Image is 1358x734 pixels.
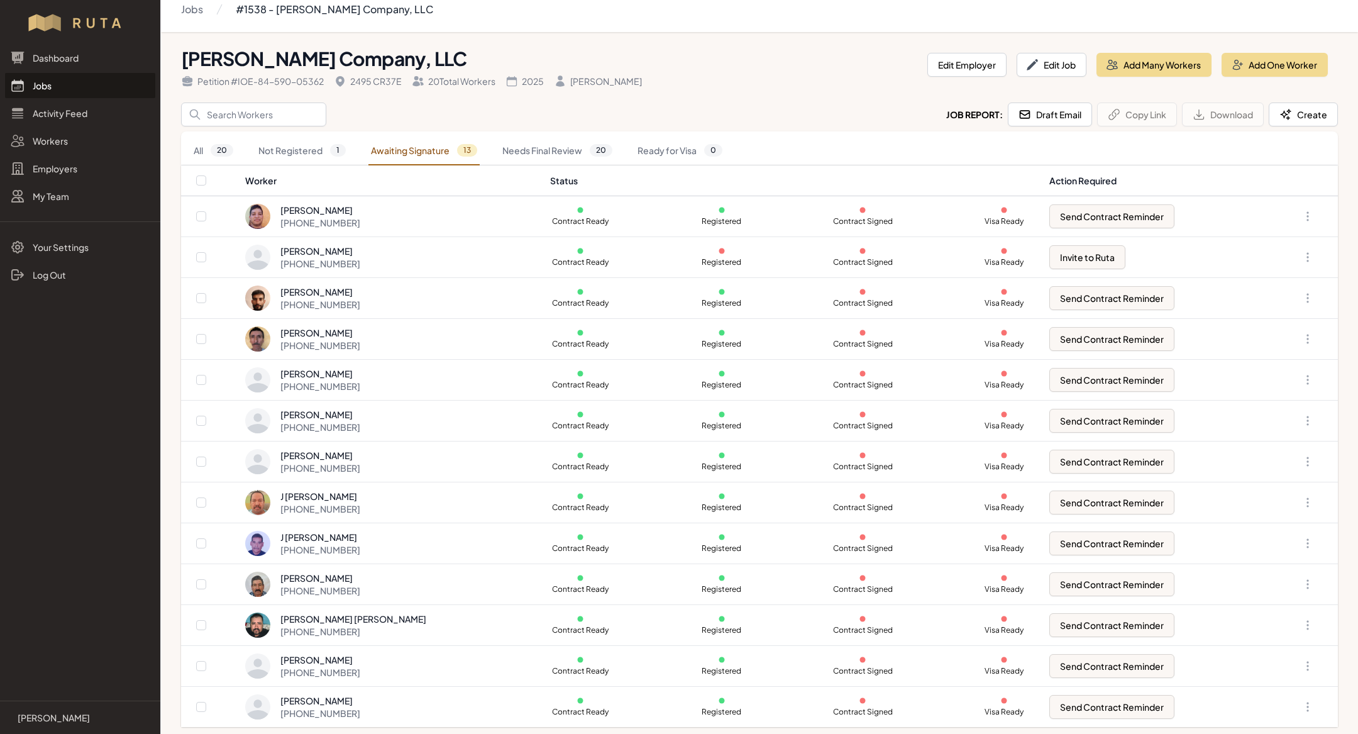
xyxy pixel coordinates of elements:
p: Contract Signed [832,543,893,553]
div: [PHONE_NUMBER] [280,584,360,597]
button: Send Contract Reminder [1049,450,1174,474]
div: Worker [245,174,535,187]
p: Registered [692,339,752,349]
div: [PERSON_NAME] [280,449,360,462]
p: Registered [692,584,752,594]
p: Registered [692,543,752,553]
p: Registered [692,298,752,308]
p: Contract Signed [832,380,893,390]
div: [PHONE_NUMBER] [280,421,360,433]
button: Edit Job [1017,53,1086,77]
h2: Job Report: [946,108,1003,121]
p: Contract Signed [832,503,893,513]
p: Contract Signed [832,298,893,308]
div: [PHONE_NUMBER] [280,380,360,392]
button: Download [1182,103,1264,126]
button: Add One Worker [1222,53,1328,77]
span: 1 [330,144,346,157]
div: 2495 CR37E [334,75,402,87]
p: Contract Ready [550,339,610,349]
div: [PERSON_NAME] [280,653,360,666]
button: Send Contract Reminder [1049,327,1174,351]
div: [PHONE_NUMBER] [280,707,360,720]
p: Registered [692,421,752,431]
a: Dashboard [5,45,155,70]
p: Contract Signed [832,666,893,676]
a: Not Registered [256,136,348,165]
p: Registered [692,257,752,267]
span: 0 [704,144,722,157]
div: [PHONE_NUMBER] [280,625,426,638]
p: Contract Ready [550,543,610,553]
p: Contract Signed [832,339,893,349]
p: Contract Ready [550,421,610,431]
div: [PHONE_NUMBER] [280,298,360,311]
h1: [PERSON_NAME] Company, LLC [181,47,917,70]
p: Contract Signed [832,707,893,717]
a: Employers [5,156,155,181]
a: Activity Feed [5,101,155,126]
p: Registered [692,216,752,226]
div: [PERSON_NAME] [554,75,642,87]
div: [PHONE_NUMBER] [280,339,360,352]
p: Visa Ready [974,625,1034,635]
p: Contract Ready [550,503,610,513]
p: Visa Ready [974,666,1034,676]
div: [PERSON_NAME] [280,367,360,380]
div: J [PERSON_NAME] [280,531,360,543]
button: Send Contract Reminder [1049,368,1174,392]
p: Visa Ready [974,339,1034,349]
p: Contract Signed [832,421,893,431]
a: Ready for Visa [635,136,725,165]
p: Contract Ready [550,707,610,717]
button: Add Many Workers [1096,53,1212,77]
button: Create [1269,103,1338,126]
p: Visa Ready [974,380,1034,390]
button: Send Contract Reminder [1049,654,1174,678]
button: Send Contract Reminder [1049,409,1174,433]
p: Contract Ready [550,584,610,594]
div: Petition # IOE-84-590-05362 [181,75,324,87]
p: Visa Ready [974,543,1034,553]
div: [PHONE_NUMBER] [280,216,360,229]
a: Your Settings [5,235,155,260]
p: Registered [692,666,752,676]
p: Visa Ready [974,462,1034,472]
img: Workflow [26,13,134,33]
p: Visa Ready [974,216,1034,226]
button: Send Contract Reminder [1049,491,1174,514]
p: Contract Ready [550,380,610,390]
div: [PHONE_NUMBER] [280,503,360,515]
p: Contract Signed [832,462,893,472]
th: Action Required [1042,165,1262,196]
input: Search Workers [181,103,326,126]
p: Contract Ready [550,462,610,472]
p: Registered [692,503,752,513]
div: [PERSON_NAME] [280,245,360,257]
span: 20 [211,144,233,157]
div: [PERSON_NAME] [280,408,360,421]
div: [PERSON_NAME] [280,326,360,339]
div: [PHONE_NUMBER] [280,666,360,679]
p: Visa Ready [974,421,1034,431]
button: Send Contract Reminder [1049,204,1174,228]
p: Contract Ready [550,216,610,226]
div: [PERSON_NAME] [280,204,360,216]
div: [PERSON_NAME] [280,286,360,298]
p: Registered [692,380,752,390]
a: My Team [5,184,155,209]
p: Contract Signed [832,216,893,226]
div: [PERSON_NAME] [PERSON_NAME] [280,613,426,625]
p: Registered [692,462,752,472]
p: Contract Signed [832,257,893,267]
button: Send Contract Reminder [1049,572,1174,596]
span: 13 [457,144,477,157]
a: Awaiting Signature [368,136,480,165]
button: Send Contract Reminder [1049,613,1174,637]
p: Contract Signed [832,625,893,635]
button: Copy Link [1097,103,1177,126]
p: Registered [692,707,752,717]
p: Registered [692,625,752,635]
p: Visa Ready [974,707,1034,717]
button: Send Contract Reminder [1049,286,1174,310]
